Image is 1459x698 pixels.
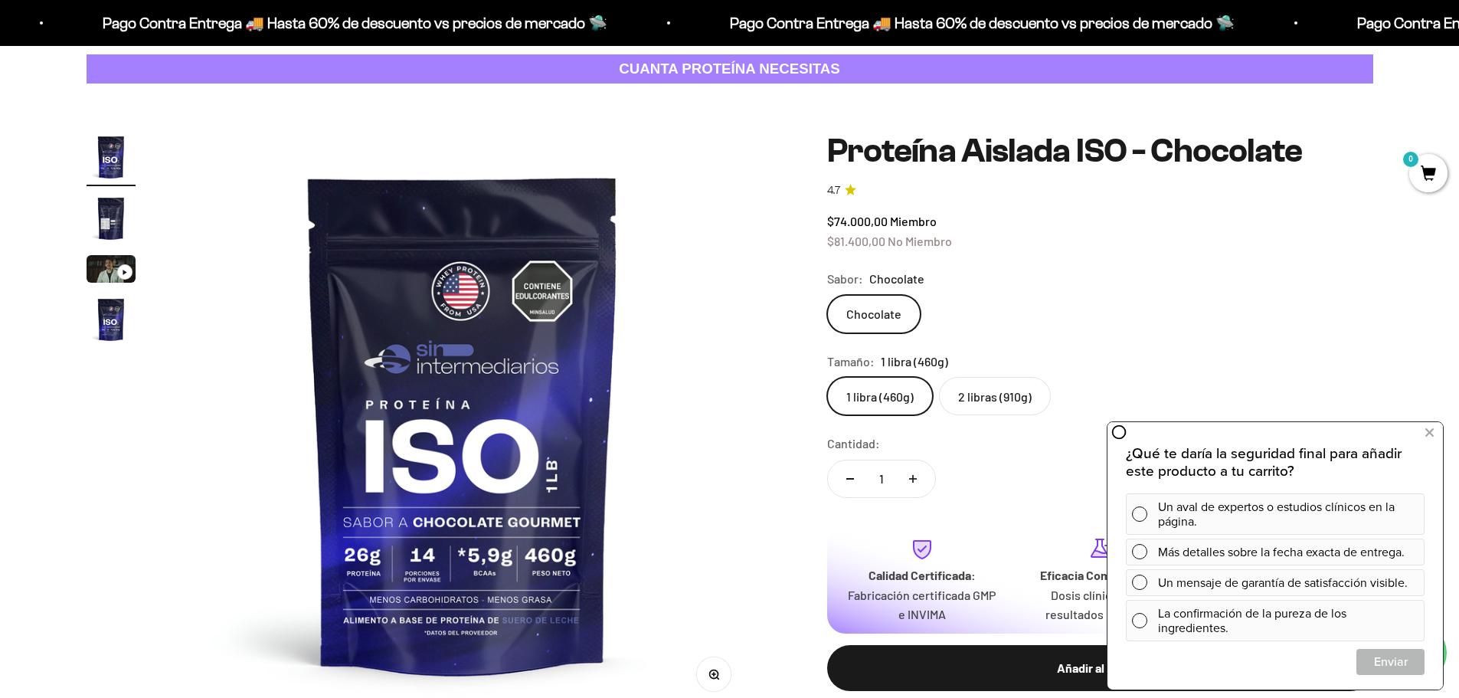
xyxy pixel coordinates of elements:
iframe: zigpoll-iframe [1107,421,1443,690]
mark: 0 [1402,150,1420,169]
span: Miembro [890,214,937,228]
span: No Miembro [888,234,952,248]
img: Proteína Aislada ISO - Chocolate [87,194,136,243]
p: Fabricación certificada GMP e INVIMA [846,585,999,624]
div: Añadir al carrito [858,658,1343,678]
button: Ir al artículo 3 [87,255,136,287]
h1: Proteína Aislada ISO - Chocolate [827,133,1373,169]
span: Chocolate [869,269,924,289]
button: Ir al artículo 1 [87,133,136,186]
span: 1 libra (460g) [881,352,948,372]
strong: Eficacia Comprobada: [1040,568,1160,582]
button: Añadir al carrito [827,645,1373,691]
legend: Sabor: [827,269,863,289]
button: Aumentar cantidad [891,460,935,497]
p: Dosis clínicas para resultados máximos [1023,585,1176,624]
a: 4.74.7 de 5.0 estrellas [827,182,1373,199]
img: Proteína Aislada ISO - Chocolate [87,133,136,182]
button: Ir al artículo 4 [87,295,136,349]
span: $74.000,00 [827,214,888,228]
p: Pago Contra Entrega 🚚 Hasta 60% de descuento vs precios de mercado 🛸 [100,11,604,35]
img: Proteína Aislada ISO - Chocolate [87,295,136,344]
a: CUANTA PROTEÍNA NECESITAS [87,54,1373,84]
button: Ir al artículo 2 [87,194,136,247]
span: 4.7 [827,182,840,199]
label: Cantidad: [827,434,880,454]
legend: Tamaño: [827,352,875,372]
button: Reducir cantidad [828,460,872,497]
p: Pago Contra Entrega 🚚 Hasta 60% de descuento vs precios de mercado 🛸 [727,11,1232,35]
strong: Calidad Certificada: [869,568,976,582]
a: 0 [1409,166,1448,183]
strong: CUANTA PROTEÍNA NECESITAS [619,61,840,77]
span: $81.400,00 [827,234,885,248]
